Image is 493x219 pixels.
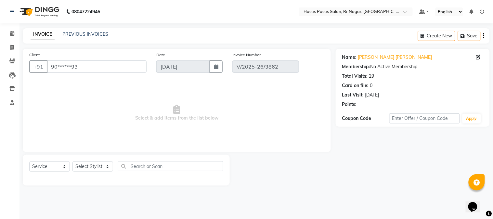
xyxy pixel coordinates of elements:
img: logo [17,3,61,21]
div: No Active Membership [342,63,483,70]
div: [DATE] [365,92,379,98]
button: Apply [462,114,481,123]
div: Name: [342,54,357,61]
label: Client [29,52,40,58]
div: Total Visits: [342,73,368,80]
label: Date [156,52,165,58]
iframe: chat widget [466,193,487,213]
button: +91 [29,60,47,73]
span: Select & add items from the list below [29,81,324,146]
input: Search by Name/Mobile/Email/Code [47,60,147,73]
button: Save [458,31,481,41]
a: [PERSON_NAME] [PERSON_NAME] [358,54,432,61]
div: Last Visit: [342,92,364,98]
button: Create New [418,31,455,41]
input: Enter Offer / Coupon Code [389,113,460,123]
a: PREVIOUS INVOICES [62,31,108,37]
b: 08047224946 [71,3,100,21]
div: 0 [370,82,373,89]
div: Card on file: [342,82,369,89]
a: INVOICE [31,29,55,40]
div: Coupon Code [342,115,389,122]
div: Membership: [342,63,370,70]
div: 29 [369,73,374,80]
label: Invoice Number [232,52,261,58]
input: Search or Scan [118,161,223,171]
div: Points: [342,101,357,108]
